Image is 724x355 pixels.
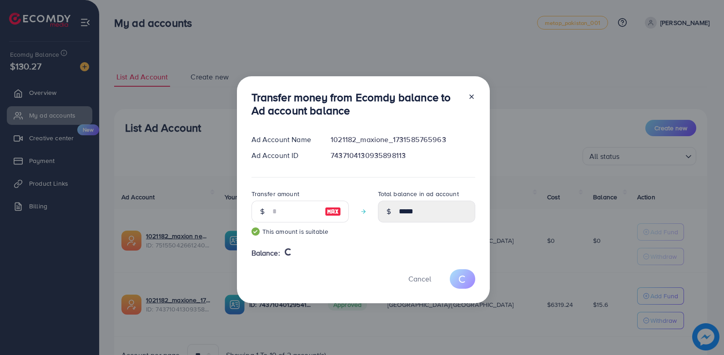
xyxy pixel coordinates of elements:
[325,206,341,217] img: image
[408,274,431,284] span: Cancel
[251,227,260,236] img: guide
[251,91,461,117] h3: Transfer money from Ecomdy balance to Ad account balance
[244,150,324,161] div: Ad Account ID
[244,134,324,145] div: Ad Account Name
[323,150,482,161] div: 7437104130935898113
[251,189,299,198] label: Transfer amount
[378,189,459,198] label: Total balance in ad account
[397,269,442,289] button: Cancel
[251,248,280,258] span: Balance:
[251,227,349,236] small: This amount is suitable
[323,134,482,145] div: 1021182_maxione_1731585765963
